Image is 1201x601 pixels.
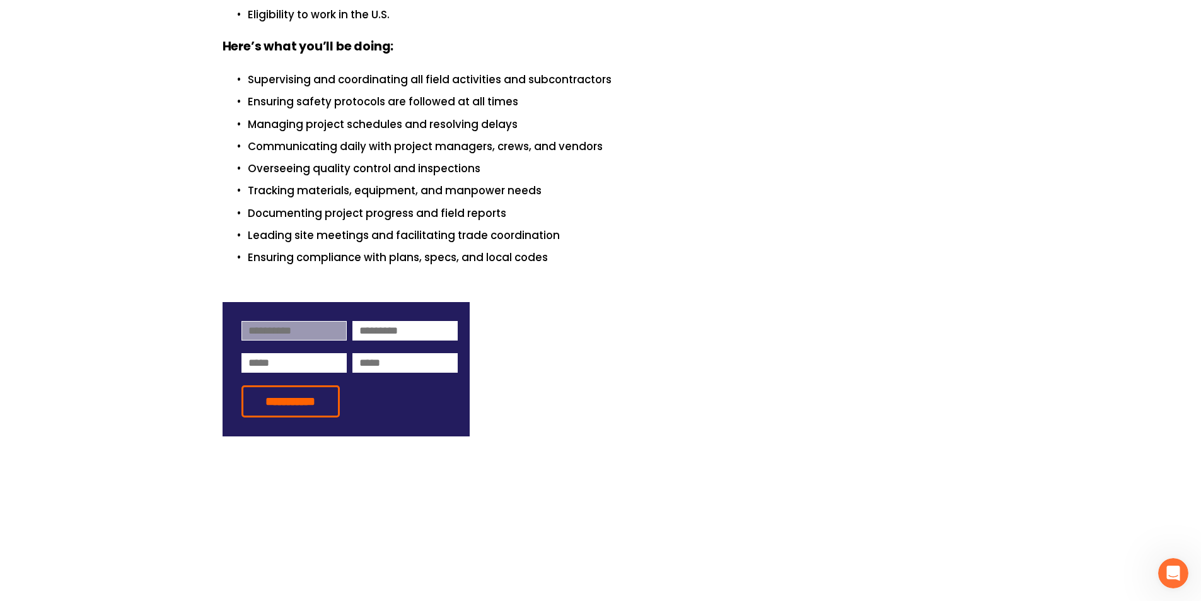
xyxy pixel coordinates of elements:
[248,138,979,155] p: Communicating daily with project managers, crews, and vendors
[248,160,979,177] p: Overseeing quality control and inspections
[248,6,979,23] p: Eligibility to work in the U.S.
[248,227,979,244] p: Leading site meetings and facilitating trade coordination
[223,37,394,58] strong: Here’s what you’ll be doing:
[248,93,979,110] p: Ensuring safety protocols are followed at all times
[248,249,979,266] p: Ensuring compliance with plans, specs, and local codes
[248,182,979,199] p: Tracking materials, equipment, and manpower needs
[248,205,979,222] p: Documenting project progress and field reports
[248,116,979,133] p: Managing project schedules and resolving delays
[1158,558,1188,588] iframe: Intercom live chat
[248,71,979,88] p: Supervising and coordinating all field activities and subcontractors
